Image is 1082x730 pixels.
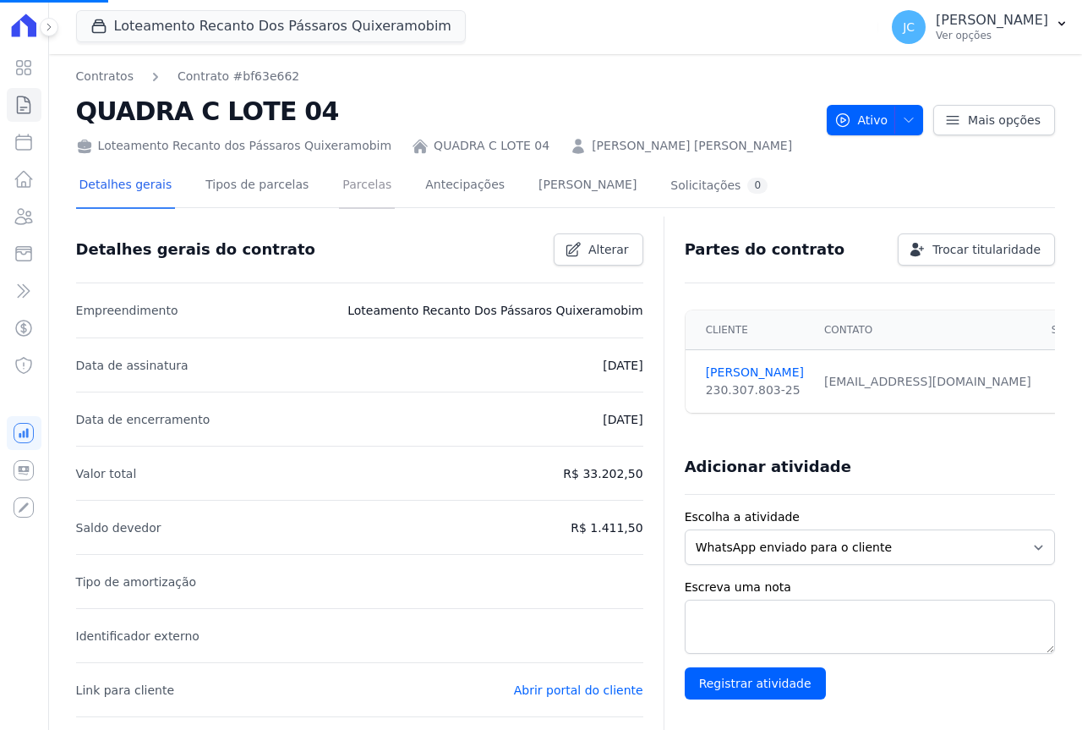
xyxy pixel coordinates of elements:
a: Contrato #bf63e662 [178,68,299,85]
a: Solicitações0 [667,164,771,209]
p: [PERSON_NAME] [936,12,1048,29]
h2: QUADRA C LOTE 04 [76,92,813,130]
p: Tipo de amortização [76,572,197,592]
span: Alterar [588,241,629,258]
button: Loteamento Recanto Dos Pássaros Quixeramobim [76,10,466,42]
input: Registrar atividade [685,667,826,700]
span: Ativo [834,105,888,135]
p: Link para cliente [76,680,174,700]
span: Trocar titularidade [932,241,1041,258]
a: [PERSON_NAME] [PERSON_NAME] [592,137,792,155]
a: Parcelas [339,164,395,209]
p: R$ 1.411,50 [571,518,642,538]
a: Contratos [76,68,134,85]
a: Antecipações [422,164,508,209]
label: Escolha a atividade [685,508,1055,526]
p: R$ 33.202,50 [563,464,642,484]
th: Contato [814,310,1041,350]
button: JC [PERSON_NAME] Ver opções [878,3,1082,51]
span: Mais opções [968,112,1041,129]
p: [DATE] [603,409,642,430]
a: Trocar titularidade [898,233,1055,266]
p: Valor total [76,464,137,484]
a: [PERSON_NAME] [706,364,804,381]
a: Detalhes gerais [76,164,176,209]
a: Mais opções [933,105,1055,135]
h3: Adicionar atividade [685,457,851,477]
div: 0 [747,178,768,194]
a: Abrir portal do cliente [514,683,643,697]
div: Solicitações [670,178,768,194]
p: Data de assinatura [76,355,189,376]
a: Tipos de parcelas [202,164,312,209]
th: Cliente [686,310,814,350]
div: 230.307.803-25 [706,381,804,399]
div: [EMAIL_ADDRESS][DOMAIN_NAME] [824,373,1031,391]
h3: Partes do contrato [685,239,845,260]
a: QUADRA C LOTE 04 [434,137,549,155]
h3: Detalhes gerais do contrato [76,239,315,260]
nav: Breadcrumb [76,68,813,85]
a: Alterar [554,233,643,266]
p: Ver opções [936,29,1048,42]
div: Loteamento Recanto dos Pássaros Quixeramobim [76,137,392,155]
p: Loteamento Recanto Dos Pássaros Quixeramobim [347,300,642,321]
p: Saldo devedor [76,518,161,538]
nav: Breadcrumb [76,68,300,85]
p: [DATE] [603,355,642,376]
p: Identificador externo [76,626,199,646]
a: [PERSON_NAME] [535,164,640,209]
p: Data de encerramento [76,409,210,430]
p: Empreendimento [76,300,178,321]
button: Ativo [827,105,924,135]
label: Escreva uma nota [685,579,1055,596]
span: JC [903,21,915,33]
